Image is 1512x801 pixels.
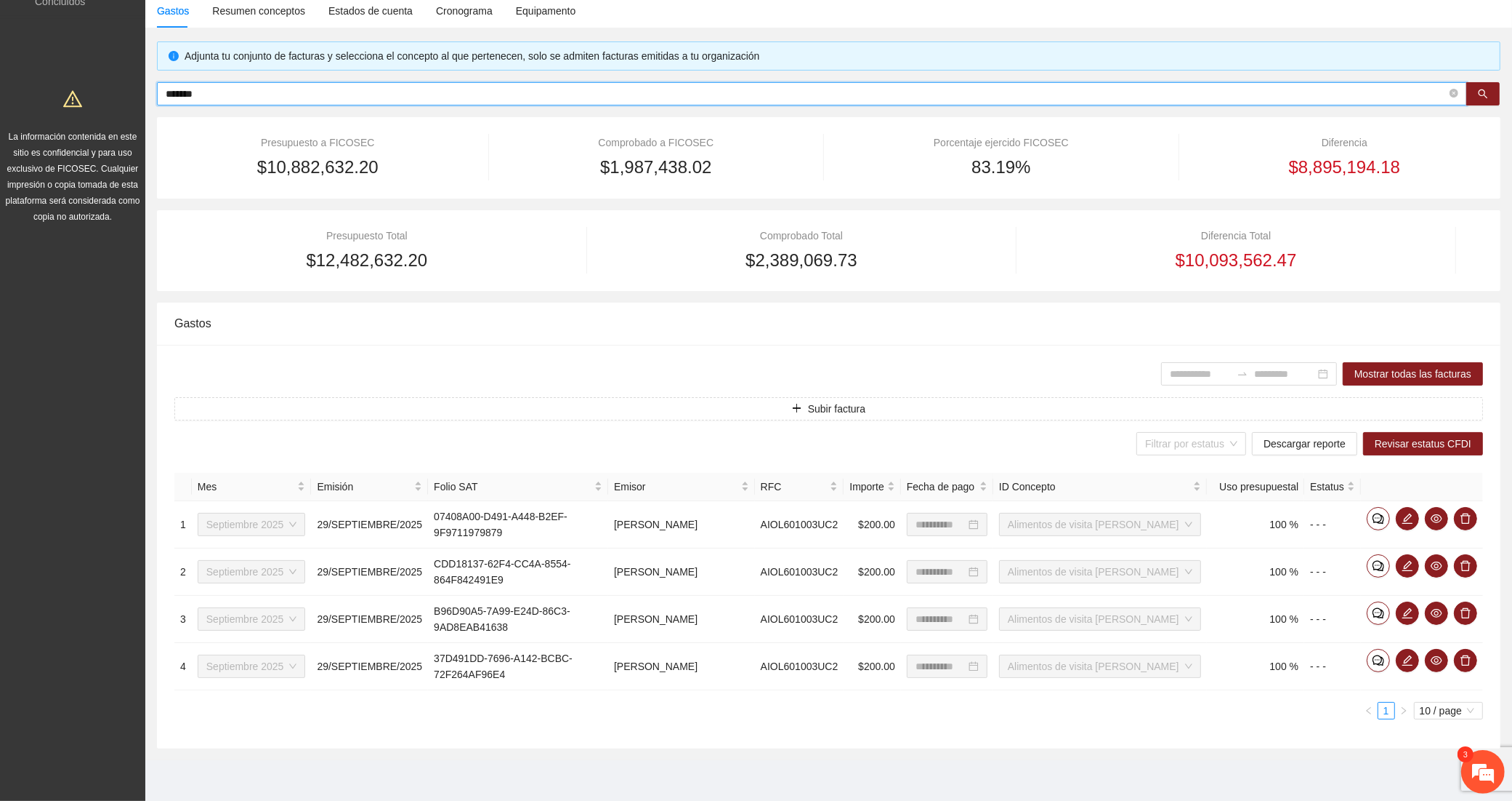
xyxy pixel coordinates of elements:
td: 100 % [1207,643,1305,690]
span: Septiembre 2025 [206,608,297,630]
span: Septiembre 2025 [206,655,297,677]
span: Adjuntar un archivo [251,442,266,456]
span: Emisión [317,479,411,495]
th: Fecha de pago [901,473,993,501]
button: Revisar estatus CFDI [1363,432,1483,455]
span: swap-right [1237,368,1248,380]
span: Dame un momento para revisarlo [29,393,196,409]
span: warning [63,89,82,108]
span: plus [792,403,802,415]
button: eye [1425,649,1448,672]
th: Emisor [608,473,755,501]
li: Previous Page [1360,702,1378,720]
span: image.png [81,318,212,334]
td: 100 % [1207,501,1305,549]
span: delete [1455,607,1476,619]
span: Alimentos de visita Cuauhtémoc [1008,655,1192,677]
div: 10:30 AM [75,84,265,172]
td: - - - [1304,501,1361,549]
td: 07408A00-D491-A448-B2EF-9F9711979879 [428,501,608,549]
span: Folio SAT [434,479,591,495]
td: [PERSON_NAME] [608,596,755,643]
td: 100 % [1207,549,1305,596]
td: 3 [174,596,192,643]
span: 83.19% [971,154,1030,181]
td: $200.00 [844,549,900,596]
td: 1 [174,501,192,549]
td: 29/SEPTIEMBRE/2025 [311,549,428,596]
th: Estatus [1304,473,1361,501]
span: delete [1455,655,1476,666]
button: edit [1396,507,1419,530]
span: comment [1367,655,1389,666]
span: eye [1426,655,1447,666]
span: comment [1367,607,1389,619]
div: Gastos [174,303,1483,344]
span: left [1365,706,1373,715]
button: edit [1396,602,1419,625]
span: Subir factura [808,401,865,417]
div: 10:32 AM [19,194,244,270]
div: Page Size [1414,702,1483,720]
span: eye [1426,607,1447,619]
td: 37D491DD-7696-A142-BCBC-72F264AF96E4 [428,643,608,690]
div: Porcentaje ejercido FICOSEC [851,135,1152,151]
td: 4 [174,643,192,690]
div: Comprobado a FICOSEC [516,135,796,151]
span: La información contenida en este sitio es confidencial y para uso exclusivo de FICOSEC. Cualquier... [6,132,140,222]
span: edit [1396,560,1418,572]
span: close-circle [1450,89,1458,97]
button: edit [1396,649,1419,672]
a: 1 [1378,703,1394,719]
span: delete [1455,560,1476,572]
span: search [1478,89,1488,100]
span: Descargar reporte [1264,436,1346,452]
button: comment [1367,649,1390,672]
span: $8,895,194.18 [1289,154,1400,181]
span: ID Concepto [999,479,1190,495]
em: Tú [31,281,59,297]
th: Mes [192,473,312,501]
textarea: Escriba su mensaje y pulse “Intro” [7,423,277,475]
button: Mostrar todas las facturas [1343,362,1483,386]
div: Equipamento [516,3,576,19]
td: $200.00 [844,501,900,549]
td: 29/SEPTIEMBRE/2025 [311,643,428,690]
div: Gastos [157,3,189,19]
td: AIOL601003UC2 [755,596,844,643]
div: Adjunta tu conjunto de facturas y selecciona el concepto al que pertenecen, solo se admiten factu... [185,48,1489,64]
td: AIOL601003UC2 [755,501,844,549]
span: ¿como es que te saca de la pagina? ¿te saca de la sesión en la que estabas y tienes que volver a ... [29,200,234,264]
button: comment [1367,507,1390,530]
img: download.ls [31,304,74,348]
span: comment [1367,560,1389,572]
span: Importe [849,479,884,495]
span: info-circle [169,51,179,61]
td: [PERSON_NAME] [608,643,755,690]
button: eye [1425,554,1448,578]
span: delete [1455,513,1476,525]
button: comment [1367,554,1390,578]
span: Estatus [1310,479,1344,495]
span: $12,482,632.20 [306,247,427,274]
button: Descargar reporte [1252,432,1357,455]
button: eye [1425,507,1448,530]
div: 10:32 AM [19,387,206,415]
div: Presupuesto Total [174,228,559,244]
button: plusSubir factura [174,397,1483,421]
span: comment [1367,513,1389,525]
span: edit [1396,513,1418,525]
td: - - - [1304,596,1361,643]
div: 10:32 AM [19,273,244,384]
span: Finalizar chat [249,405,265,418]
div: Estados de cuenta [328,3,413,19]
span: Emisor [614,479,738,495]
div: Diferencia Total [1043,228,1428,244]
td: 100 % [1207,596,1305,643]
button: delete [1454,602,1477,625]
div: Minimizar ventana de chat en vivo [238,7,273,42]
div: Resumen conceptos [212,3,305,19]
div: Cronograma [436,3,493,19]
button: right [1395,702,1412,720]
div: Josselin Bravo [64,71,233,89]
